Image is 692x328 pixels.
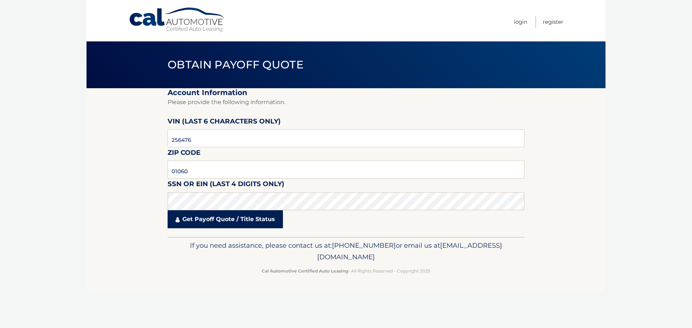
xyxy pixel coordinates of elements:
[168,97,524,107] p: Please provide the following information.
[543,16,563,28] a: Register
[172,267,520,275] p: - All Rights Reserved - Copyright 2025
[168,179,284,192] label: SSN or EIN (last 4 digits only)
[168,58,303,71] span: Obtain Payoff Quote
[514,16,527,28] a: Login
[168,147,200,161] label: Zip Code
[262,268,348,274] strong: Cal Automotive Certified Auto Leasing
[332,241,396,250] span: [PHONE_NUMBER]
[172,240,520,263] p: If you need assistance, please contact us at: or email us at
[168,88,524,97] h2: Account Information
[168,210,283,228] a: Get Payoff Quote / Title Status
[168,116,281,129] label: VIN (last 6 characters only)
[129,7,226,33] a: Cal Automotive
